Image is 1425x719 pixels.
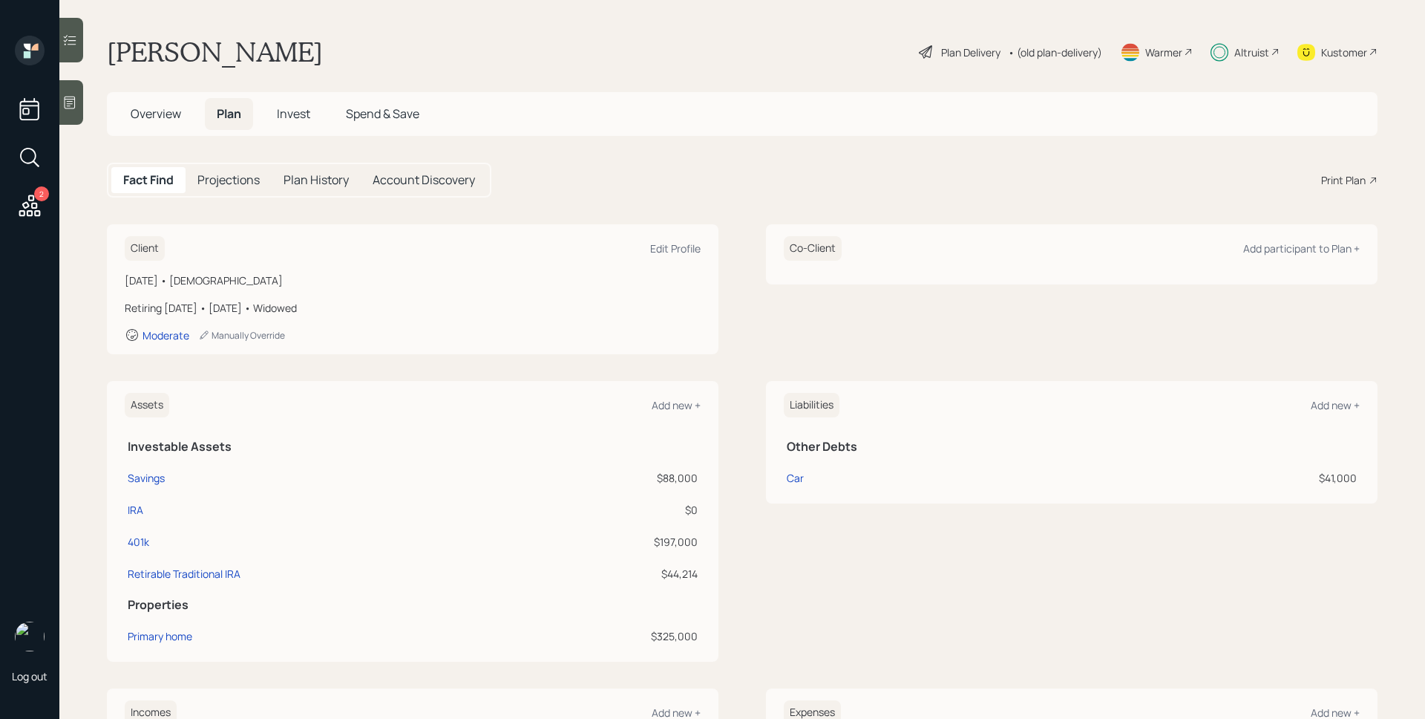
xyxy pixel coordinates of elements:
h5: Properties [128,598,698,612]
div: Car [787,470,804,486]
div: Print Plan [1321,172,1366,188]
div: $88,000 [526,470,698,486]
h5: Investable Assets [128,440,698,454]
span: Spend & Save [346,105,419,122]
div: Log out [12,669,47,683]
div: Altruist [1234,45,1269,60]
div: Manually Override [198,329,285,342]
div: $44,214 [526,566,698,582]
h6: Liabilities [784,393,839,417]
div: Kustomer [1321,45,1367,60]
div: Moderate [142,328,189,342]
div: IRA [128,502,143,518]
div: 2 [34,186,49,201]
h1: [PERSON_NAME] [107,36,323,68]
h5: Account Discovery [373,173,475,187]
h5: Projections [197,173,260,187]
div: Primary home [128,628,192,644]
div: $0 [526,502,698,518]
div: • (old plan-delivery) [1008,45,1102,60]
div: Retiring [DATE] • [DATE] • Widowed [125,300,701,316]
div: $41,000 [985,470,1357,486]
span: Invest [277,105,310,122]
h5: Other Debts [787,440,1357,454]
h6: Client [125,236,165,261]
h5: Fact Find [123,173,174,187]
span: Plan [217,105,241,122]
h5: Plan History [284,173,349,187]
h6: Co-Client [784,236,842,261]
span: Overview [131,105,181,122]
div: Add participant to Plan + [1243,241,1360,256]
div: [DATE] • [DEMOGRAPHIC_DATA] [125,273,701,288]
div: Edit Profile [650,241,701,256]
div: Warmer [1145,45,1182,60]
div: $325,000 [526,628,698,644]
div: Retirable Traditional IRA [128,566,240,582]
div: Plan Delivery [941,45,1000,60]
div: $197,000 [526,534,698,550]
img: james-distasi-headshot.png [15,622,45,651]
div: Add new + [652,398,701,412]
div: 401k [128,534,149,550]
div: Add new + [1311,398,1360,412]
h6: Assets [125,393,169,417]
div: Savings [128,470,165,486]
